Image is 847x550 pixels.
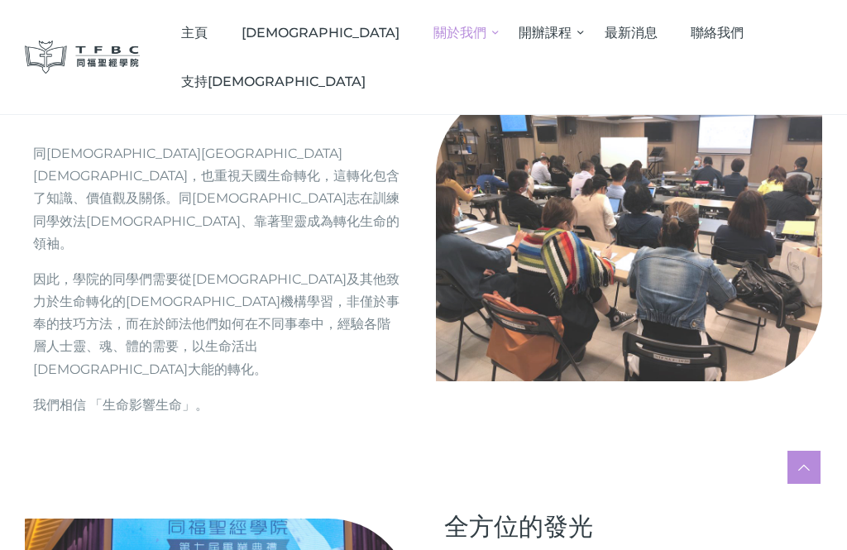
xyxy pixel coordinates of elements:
[33,268,403,380] p: 因此，學院的同學們需要從[DEMOGRAPHIC_DATA]及其他致力於生命轉化的[DEMOGRAPHIC_DATA]機構學習，非僅於事奉的技巧方法，而在於師法他們如何在不同事奉中，經驗各階層人...
[33,142,403,255] p: 同[DEMOGRAPHIC_DATA][GEOGRAPHIC_DATA][DEMOGRAPHIC_DATA]，也重視天國生命轉化，這轉化包含了知識、價值觀及關係。同[DEMOGRAPHIC_DA...
[225,8,417,57] a: [DEMOGRAPHIC_DATA]
[605,25,658,41] span: 最新消息
[416,8,502,57] a: 關於我們
[587,8,674,57] a: 最新消息
[181,25,208,41] span: 主頁
[181,74,366,89] span: 支持[DEMOGRAPHIC_DATA]
[242,25,400,41] span: [DEMOGRAPHIC_DATA]
[674,8,761,57] a: 聯絡我們
[519,25,572,41] span: 開辦課程
[691,25,744,41] span: 聯絡我們
[444,511,593,542] span: 全方位的發光
[165,57,383,106] a: 支持[DEMOGRAPHIC_DATA]
[165,8,225,57] a: 主頁
[433,25,486,41] span: 關於我們
[33,394,403,416] p: 我們相信 「生命影響生命」。
[787,451,821,484] a: Scroll to top
[25,41,140,74] img: 同福聖經學院 TFBC
[502,8,588,57] a: 開辦課程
